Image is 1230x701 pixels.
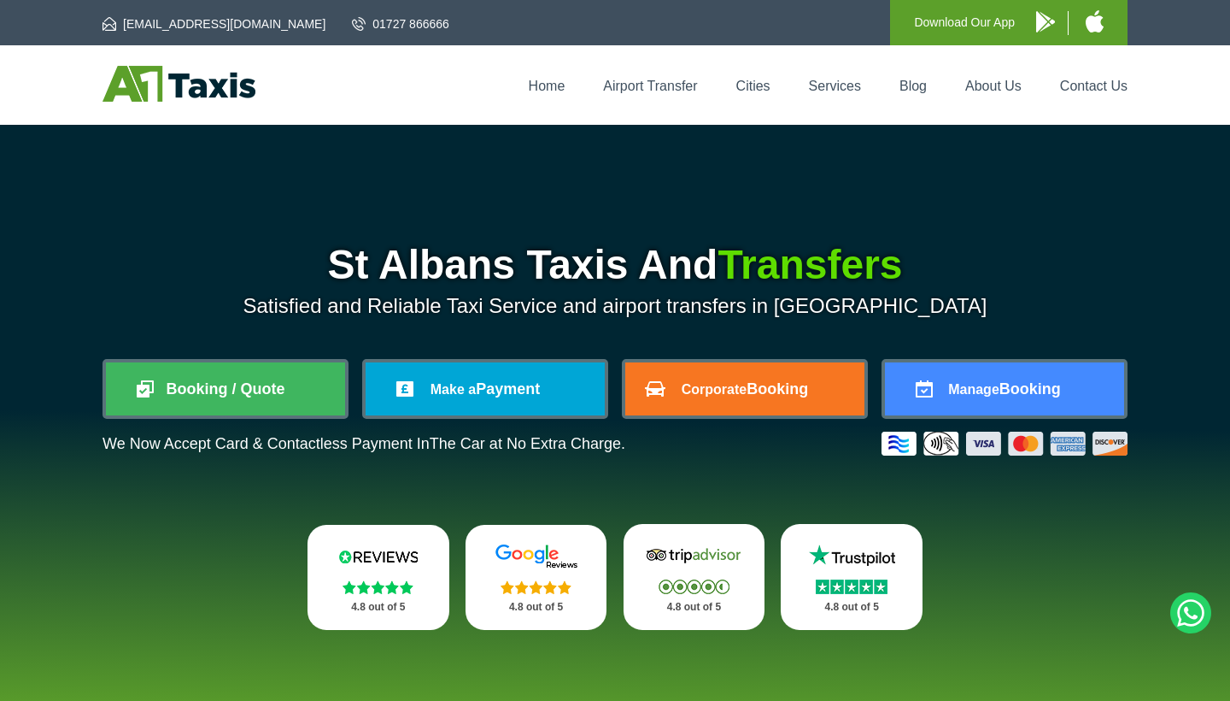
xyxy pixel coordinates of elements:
img: Stars [816,580,887,594]
a: CorporateBooking [625,362,864,415]
img: Stars [659,580,729,594]
p: 4.8 out of 5 [326,597,430,618]
a: Reviews.io Stars 4.8 out of 5 [307,525,449,630]
a: Google Stars 4.8 out of 5 [466,525,607,630]
img: Reviews.io [327,544,430,569]
p: 4.8 out of 5 [799,597,904,618]
img: A1 Taxis St Albans LTD [102,66,255,102]
a: 01727 866666 [352,15,449,32]
h1: St Albans Taxis And [102,244,1127,286]
img: Google [485,544,588,569]
span: The Car at No Extra Charge. [430,435,625,452]
img: A1 Taxis iPhone App [1086,10,1104,32]
span: Make a [430,382,476,397]
a: About Us [965,79,1022,93]
span: Manage [948,382,999,397]
span: Corporate [682,382,747,397]
a: Contact Us [1060,79,1127,93]
span: Transfers [717,242,902,287]
a: Tripadvisor Stars 4.8 out of 5 [624,524,765,630]
a: Trustpilot Stars 4.8 out of 5 [781,524,922,630]
img: A1 Taxis Android App [1036,11,1055,32]
a: Cities [736,79,770,93]
img: Trustpilot [800,543,903,568]
img: Stars [343,580,413,594]
a: Booking / Quote [106,362,345,415]
a: Services [809,79,861,93]
img: Credit And Debit Cards [881,432,1127,456]
a: [EMAIL_ADDRESS][DOMAIN_NAME] [102,15,325,32]
a: Make aPayment [366,362,605,415]
a: ManageBooking [885,362,1124,415]
p: Satisfied and Reliable Taxi Service and airport transfers in [GEOGRAPHIC_DATA] [102,294,1127,318]
p: 4.8 out of 5 [642,597,747,618]
p: We Now Accept Card & Contactless Payment In [102,435,625,453]
a: Home [529,79,565,93]
img: Stars [501,580,571,594]
p: Download Our App [914,12,1015,33]
img: Tripadvisor [642,543,745,568]
a: Airport Transfer [603,79,697,93]
a: Blog [899,79,927,93]
p: 4.8 out of 5 [484,597,589,618]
